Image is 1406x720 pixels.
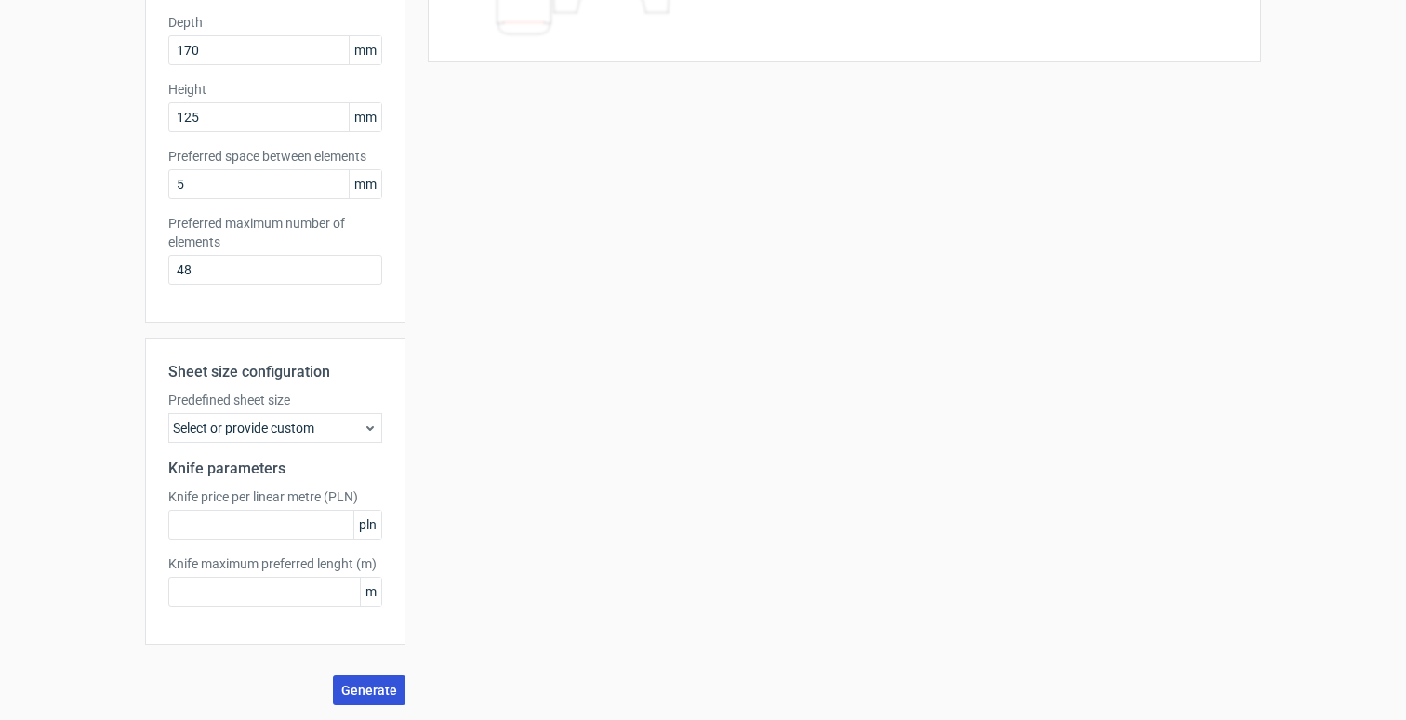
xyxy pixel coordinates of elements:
label: Knife maximum preferred lenght (m) [168,554,382,573]
span: mm [349,103,381,131]
span: pln [353,511,381,539]
span: mm [349,170,381,198]
label: Height [168,80,382,99]
label: Predefined sheet size [168,391,382,409]
span: Generate [341,684,397,697]
div: Select or provide custom [168,413,382,443]
label: Knife price per linear metre (PLN) [168,487,382,506]
h2: Sheet size configuration [168,361,382,383]
span: mm [349,36,381,64]
button: Generate [333,675,405,705]
label: Preferred maximum number of elements [168,214,382,251]
label: Preferred space between elements [168,147,382,166]
label: Depth [168,13,382,32]
h2: Knife parameters [168,458,382,480]
span: m [360,578,381,606]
